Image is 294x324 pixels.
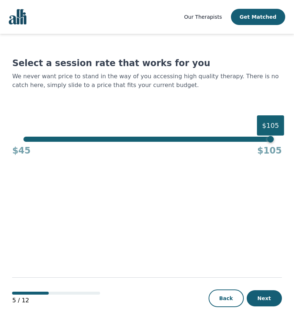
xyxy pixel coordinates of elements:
[12,57,282,69] h1: Select a session rate that works for you
[184,14,222,20] span: Our Therapists
[247,290,282,306] button: Next
[12,145,30,156] h4: $45
[231,9,285,25] button: Get Matched
[257,115,284,136] div: $105
[12,72,282,90] p: We never want price to stand in the way of you accessing high quality therapy. There is no catch ...
[12,296,100,305] p: 5 / 12
[257,145,282,156] h4: $105
[209,289,244,307] button: Back
[9,9,26,25] img: alli logo
[184,12,222,21] a: Our Therapists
